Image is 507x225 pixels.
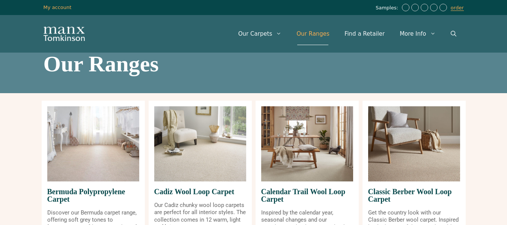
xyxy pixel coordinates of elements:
span: Samples: [376,5,400,11]
a: Our Carpets [231,23,289,45]
a: Our Ranges [289,23,337,45]
img: Bermuda Polypropylene Carpet [47,106,139,181]
nav: Primary [231,23,464,45]
a: More Info [392,23,443,45]
a: Open Search Bar [443,23,464,45]
span: Calendar Trail Wool Loop Carpet [261,181,353,209]
img: Cadiz Wool Loop Carpet [154,106,246,181]
a: order [451,5,464,11]
a: My account [44,5,72,10]
img: Manx Tomkinson [44,27,85,41]
span: Bermuda Polypropylene Carpet [47,181,139,209]
img: Classic Berber Wool Loop Carpet [368,106,460,181]
h1: Our Ranges [44,53,464,75]
span: Classic Berber Wool Loop Carpet [368,181,460,209]
img: Calendar Trail Wool Loop Carpet [261,106,353,181]
span: Cadiz Wool Loop Carpet [154,181,246,202]
a: Find a Retailer [337,23,392,45]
